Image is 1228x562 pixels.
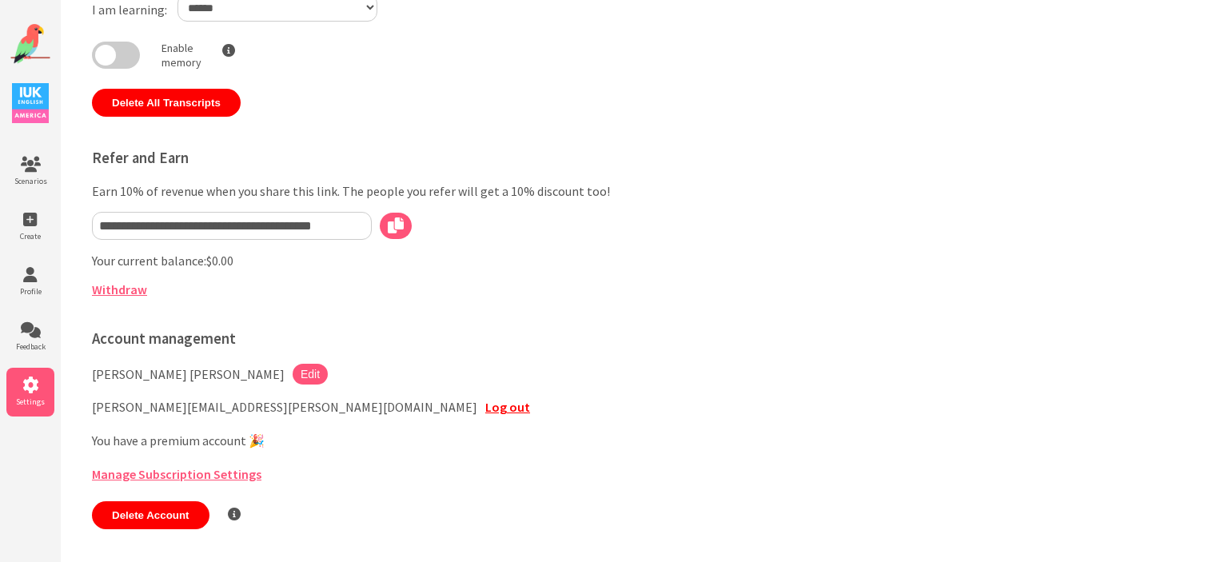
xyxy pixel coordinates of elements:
[12,83,49,123] img: IUK Logo
[92,2,167,18] label: I am learning:
[92,149,755,167] h3: Refer and Earn
[92,329,755,348] h3: Account management
[92,399,477,415] span: [PERSON_NAME][EMAIL_ADDRESS][PERSON_NAME][DOMAIN_NAME]
[92,466,261,482] a: Manage Subscription Settings
[92,501,209,529] button: Delete Account
[92,281,147,297] a: Withdraw
[206,253,233,269] span: $0.00
[10,24,50,64] img: Website Logo
[92,365,285,385] p: [PERSON_NAME] [PERSON_NAME]
[6,176,54,186] span: Scenarios
[6,397,54,407] span: Settings
[161,41,201,70] p: Enable memory
[6,341,54,352] span: Feedback
[92,183,755,199] p: Earn 10% of revenue when you share this link. The people you refer will get a 10% discount too!
[6,286,54,297] span: Profile
[6,231,54,241] span: Create
[485,399,530,415] a: Log out
[92,89,241,117] button: Delete All Transcripts
[293,364,328,385] button: Edit
[92,431,755,452] p: You have a premium account 🎉
[92,253,755,269] p: Your current balance:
